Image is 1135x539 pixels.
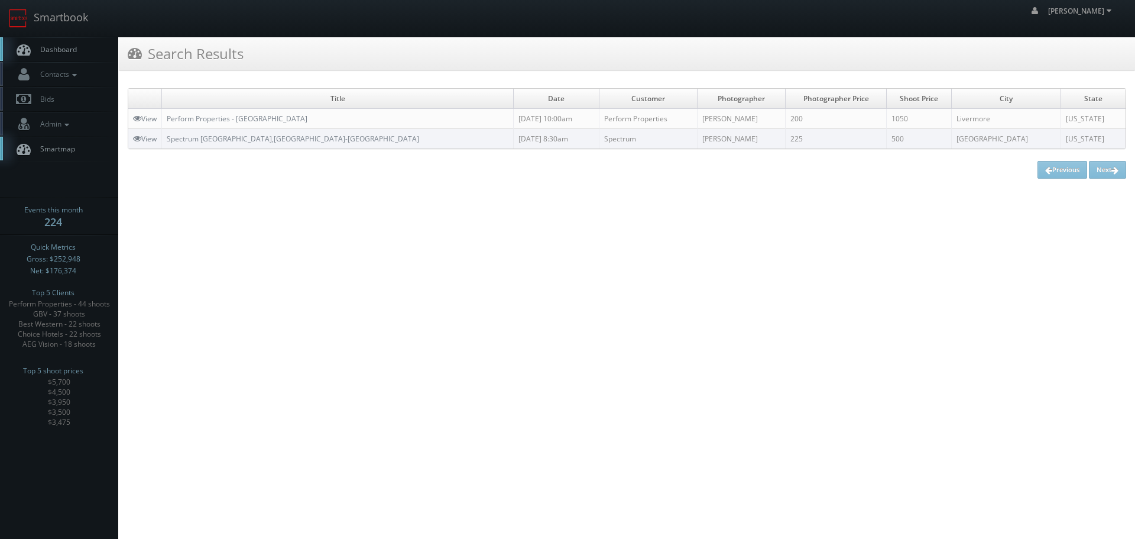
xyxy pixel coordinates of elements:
[952,129,1061,149] td: [GEOGRAPHIC_DATA]
[31,241,76,253] span: Quick Metrics
[133,134,157,144] a: View
[952,109,1061,129] td: Livermore
[785,109,887,129] td: 200
[9,9,28,28] img: smartbook-logo.png
[34,144,75,154] span: Smartmap
[167,114,307,124] a: Perform Properties - [GEOGRAPHIC_DATA]
[599,129,697,149] td: Spectrum
[785,89,887,109] td: Photographer Price
[162,89,514,109] td: Title
[599,109,697,129] td: Perform Properties
[24,204,83,216] span: Events this month
[1061,109,1126,129] td: [US_STATE]
[514,129,599,149] td: [DATE] 8:30am
[23,365,83,377] span: Top 5 shoot prices
[887,109,952,129] td: 1050
[1061,129,1126,149] td: [US_STATE]
[1048,6,1115,16] span: [PERSON_NAME]
[1061,89,1126,109] td: State
[952,89,1061,109] td: City
[44,215,62,229] strong: 224
[34,119,72,129] span: Admin
[27,253,80,265] span: Gross: $252,948
[128,43,244,64] h3: Search Results
[785,129,887,149] td: 225
[30,265,76,277] span: Net: $176,374
[34,44,77,54] span: Dashboard
[887,89,952,109] td: Shoot Price
[34,94,54,104] span: Bids
[599,89,697,109] td: Customer
[514,109,599,129] td: [DATE] 10:00am
[887,129,952,149] td: 500
[167,134,419,144] a: Spectrum [GEOGRAPHIC_DATA],[GEOGRAPHIC_DATA]-[GEOGRAPHIC_DATA]
[698,109,786,129] td: [PERSON_NAME]
[133,114,157,124] a: View
[514,89,599,109] td: Date
[698,129,786,149] td: [PERSON_NAME]
[34,69,80,79] span: Contacts
[698,89,786,109] td: Photographer
[32,287,74,299] span: Top 5 Clients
